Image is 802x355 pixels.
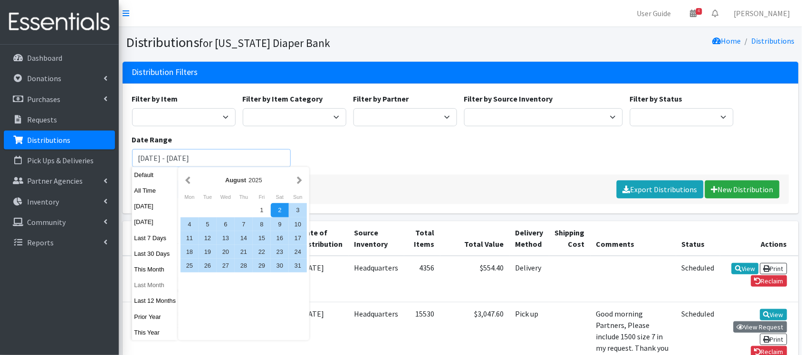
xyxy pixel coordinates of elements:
div: 30 [271,259,289,272]
button: [DATE] [132,199,179,213]
div: 10 [289,217,307,231]
td: Scheduled [676,256,720,302]
h1: Distributions [126,34,457,51]
strong: August [225,177,246,184]
a: Partner Agencies [4,171,115,190]
th: Status [676,221,720,256]
th: Comments [591,221,676,256]
div: 28 [235,259,253,272]
div: Wednesday [217,191,235,203]
div: 27 [217,259,235,272]
a: [PERSON_NAME] [726,4,798,23]
div: 20 [217,245,235,259]
button: This Year [132,326,179,339]
label: Filter by Status [630,93,683,104]
a: User Guide [630,4,679,23]
div: 5 [199,217,217,231]
p: Pick Ups & Deliveries [27,156,94,165]
a: 4 [683,4,705,23]
button: Prior Year [132,310,179,324]
th: Source Inventory [349,221,404,256]
p: Distributions [27,135,70,145]
td: 97537 [123,256,161,302]
td: Headquarters [349,256,404,302]
div: 14 [235,231,253,245]
label: Date Range [132,134,172,145]
p: Reports [27,238,54,247]
div: 26 [199,259,217,272]
div: 31 [289,259,307,272]
div: 21 [235,245,253,259]
th: Delivery Method [510,221,549,256]
a: Community [4,213,115,232]
div: 19 [199,245,217,259]
button: Last Month [132,278,179,292]
th: Total Value [440,221,510,256]
th: Shipping Cost [549,221,591,256]
a: New Distribution [705,180,780,198]
a: Export Distributions [617,180,704,198]
div: 24 [289,245,307,259]
a: Inventory [4,192,115,211]
div: 22 [253,245,271,259]
div: Monday [181,191,199,203]
a: Pick Ups & Deliveries [4,151,115,170]
a: View [760,309,787,320]
a: Print [760,334,787,345]
a: Purchases [4,90,115,109]
a: Reclaim [751,275,787,287]
label: Filter by Item [132,93,178,104]
div: 1 [253,203,271,217]
a: View [732,263,759,274]
a: Dashboard [4,48,115,67]
a: Reports [4,233,115,252]
td: [DATE] [296,256,349,302]
p: Purchases [27,94,60,104]
div: 9 [271,217,289,231]
label: Filter by Partner [353,93,409,104]
a: Print [760,263,787,274]
div: Tuesday [199,191,217,203]
div: 16 [271,231,289,245]
p: Community [27,217,66,227]
div: 8 [253,217,271,231]
div: Friday [253,191,271,203]
div: 4 [181,217,199,231]
button: All Time [132,184,179,197]
div: 25 [181,259,199,272]
p: Dashboard [27,53,62,63]
th: ID [123,221,161,256]
label: Filter by Item Category [243,93,323,104]
div: 6 [217,217,235,231]
div: Sunday [289,191,307,203]
div: 11 [181,231,199,245]
div: 3 [289,203,307,217]
div: 18 [181,245,199,259]
td: 4356 [404,256,440,302]
button: This Month [132,262,179,276]
button: Last 30 Days [132,247,179,261]
button: Default [132,168,179,182]
button: Last 12 Months [132,294,179,308]
div: 29 [253,259,271,272]
a: Distributions [4,131,115,149]
div: 23 [271,245,289,259]
div: Saturday [271,191,289,203]
td: $554.40 [440,256,510,302]
div: 7 [235,217,253,231]
button: [DATE] [132,215,179,229]
td: Delivery [510,256,549,302]
a: Home [713,36,741,46]
a: Requests [4,110,115,129]
th: Actions [720,221,799,256]
button: Last 7 Days [132,231,179,245]
input: January 1, 2011 - December 31, 2011 [132,149,291,167]
a: Distributions [752,36,795,46]
div: Thursday [235,191,253,203]
th: Date of Distribution [296,221,349,256]
span: 4 [696,8,702,15]
div: 17 [289,231,307,245]
a: View Request [734,321,787,333]
p: Requests [27,115,57,124]
small: for [US_STATE] Diaper Bank [200,36,331,50]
